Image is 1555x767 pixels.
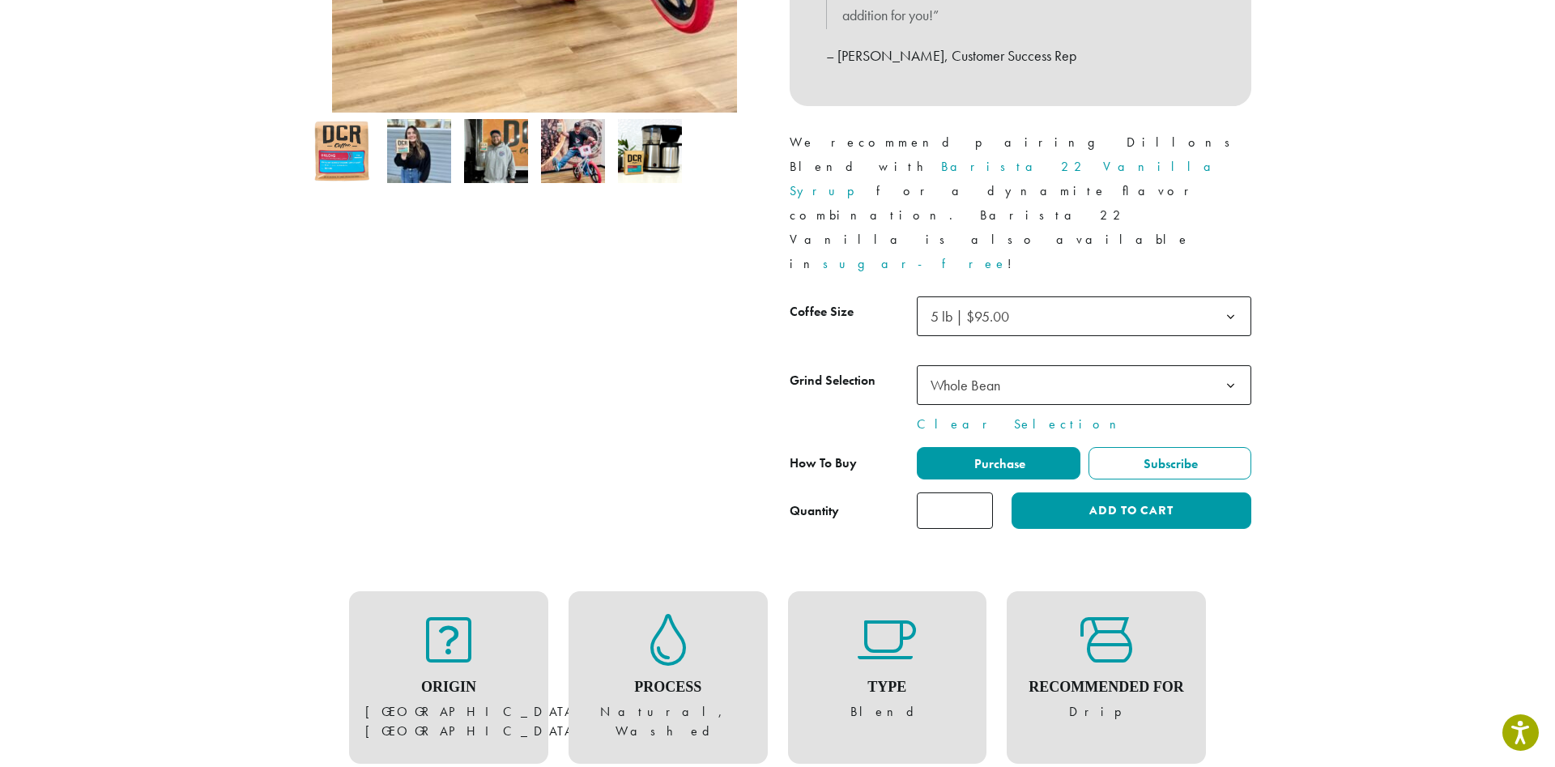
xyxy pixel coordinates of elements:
img: Dillons [310,119,374,183]
label: Coffee Size [790,300,917,324]
span: Purchase [972,455,1025,472]
figure: Blend [804,614,971,722]
a: Clear Selection [917,415,1251,434]
p: We recommend pairing Dillons Blend with for a dynamite flavor combination. Barista 22 Vanilla is ... [790,130,1251,276]
p: – [PERSON_NAME], Customer Success Rep [826,42,1215,70]
span: 5 lb | $95.00 [924,300,1025,332]
button: Add to cart [1012,492,1251,529]
img: David Morris picks Dillons for 2021 [541,119,605,183]
img: Dillons - Image 3 [464,119,528,183]
h4: Process [585,679,752,697]
input: Product quantity [917,492,993,529]
span: Subscribe [1141,455,1198,472]
span: Whole Bean [924,369,1016,401]
img: Dillons - Image 2 [387,119,451,183]
span: How To Buy [790,454,857,471]
a: sugar-free [823,255,1008,272]
span: 5 lb | $95.00 [917,296,1251,336]
div: Quantity [790,501,839,521]
figure: Drip [1023,614,1190,722]
h4: Type [804,679,971,697]
span: Whole Bean [931,376,1000,394]
span: 5 lb | $95.00 [931,307,1009,326]
img: Dillons - Image 5 [618,119,682,183]
label: Grind Selection [790,369,917,393]
h4: Origin [365,679,532,697]
figure: Natural, Washed [585,614,752,742]
a: Barista 22 Vanilla Syrup [790,158,1224,199]
span: Whole Bean [917,365,1251,405]
figure: [GEOGRAPHIC_DATA], [GEOGRAPHIC_DATA] [365,614,532,742]
h4: Recommended For [1023,679,1190,697]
